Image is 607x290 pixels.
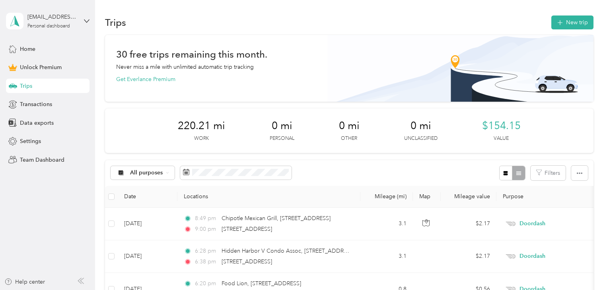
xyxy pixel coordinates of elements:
h1: Trips [105,18,126,27]
button: Get Everlance Premium [116,75,175,83]
iframe: Everlance-gr Chat Button Frame [562,246,607,290]
span: [STREET_ADDRESS] [222,226,272,232]
th: Date [118,186,177,208]
td: $2.17 [441,240,496,273]
button: Help center [4,278,45,286]
span: Home [20,45,35,53]
button: New trip [551,15,593,29]
td: [DATE] [118,208,177,240]
span: 8:49 pm [195,214,218,223]
img: Legacy Icon [Doordash] [506,222,516,226]
span: 6:20 pm [195,279,218,288]
span: Trips [20,82,32,90]
span: Chipotle Mexican Grill, [STREET_ADDRESS] [222,215,331,222]
span: Transactions [20,100,52,108]
button: Filters [531,166,566,180]
span: $154.15 [482,120,521,132]
td: $2.17 [441,208,496,240]
td: [DATE] [118,240,177,273]
span: Team Dashboard [20,156,64,164]
h1: 30 free trips remaining this month. [116,50,267,58]
span: Unlock Premium [20,63,62,72]
span: 220.21 mi [178,120,225,132]
p: Personal [270,135,294,142]
td: 3.1 [360,240,413,273]
span: Settings [20,137,41,145]
td: 3.1 [360,208,413,240]
span: 0 mi [272,120,292,132]
span: Doordash [519,219,592,228]
span: 9:00 pm [195,225,218,234]
p: Never miss a mile with unlimited automatic trip tracking [116,63,254,71]
th: Mileage (mi) [360,186,413,208]
th: Map [413,186,441,208]
p: Other [341,135,357,142]
th: Locations [177,186,360,208]
div: [EMAIL_ADDRESS][DOMAIN_NAME] [27,13,77,21]
img: Banner [327,35,593,102]
p: Unclassified [404,135,438,142]
p: Work [194,135,209,142]
span: 6:28 pm [195,247,218,255]
span: Data exports [20,119,54,127]
span: 0 mi [339,120,360,132]
span: [STREET_ADDRESS] [222,258,272,265]
div: Personal dashboard [27,24,70,29]
th: Mileage value [441,186,496,208]
span: 6:38 pm [195,257,218,266]
img: Legacy Icon [Doordash] [506,254,516,259]
span: 0 mi [411,120,431,132]
p: Value [494,135,509,142]
span: Food Lion, [STREET_ADDRESS] [222,280,301,287]
span: All purposes [130,170,163,176]
span: Doordash [519,252,592,261]
span: Hidden Harbor V Condo Assoc, [STREET_ADDRESS] [222,247,355,254]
